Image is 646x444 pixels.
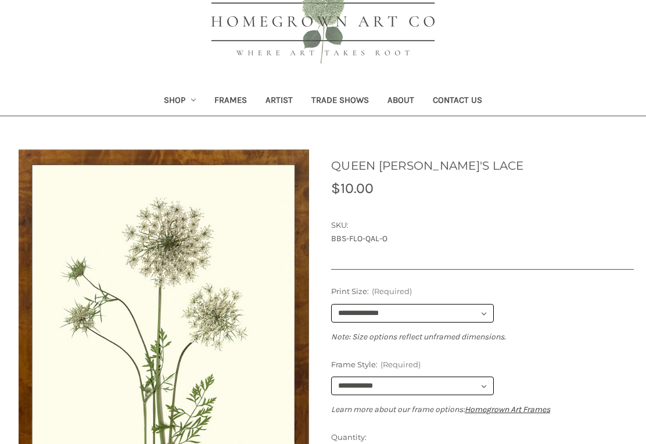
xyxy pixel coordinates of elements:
p: Note: Size options reflect unframed dimensions. [331,331,634,343]
dd: BBS-FLO-QAL-O [331,232,634,245]
small: (Required) [381,360,421,369]
a: Trade Shows [302,87,378,116]
h1: QUEEN [PERSON_NAME]'S LACE [331,157,634,174]
label: Print Size: [331,286,634,298]
a: Homegrown Art Frames [465,404,550,414]
span: $10.00 [331,180,374,196]
a: Contact Us [424,87,491,116]
a: Shop [155,87,206,116]
label: Frame Style: [331,359,634,371]
label: Quantity: [331,432,634,443]
small: (Required) [372,287,412,296]
a: About [378,87,424,116]
a: Frames [205,87,256,116]
a: Artist [256,87,302,116]
dt: SKU: [331,220,631,231]
p: Learn more about our frame options: [331,403,634,416]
